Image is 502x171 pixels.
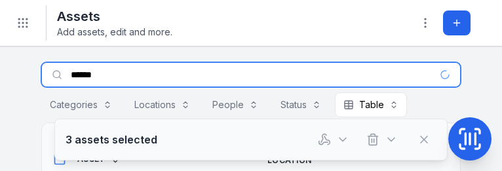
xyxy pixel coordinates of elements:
[272,92,330,117] button: Status
[66,132,157,147] strong: 3 assets selected
[267,155,311,166] span: Location
[57,7,172,26] h2: Assets
[57,26,172,39] span: Add assets, edit and more.
[41,92,121,117] button: Categories
[126,92,199,117] button: Locations
[335,92,407,117] button: Table
[204,92,267,117] button: People
[10,10,35,35] button: Toggle navigation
